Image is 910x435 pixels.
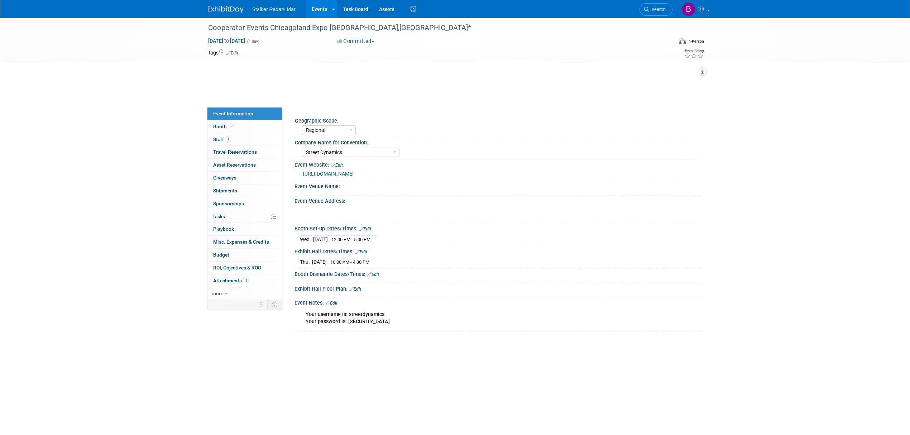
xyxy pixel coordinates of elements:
span: Booth [213,124,235,129]
a: Giveaways [207,172,282,184]
a: Misc. Expenses & Credits [207,236,282,248]
span: 1 [244,278,249,283]
div: Geographic Scope: [295,115,699,124]
a: Playbook [207,223,282,235]
div: In-Person [687,39,704,44]
span: (1 day) [246,39,259,44]
a: Attachments1 [207,274,282,287]
span: more [212,291,223,296]
img: Format-Inperson.png [679,38,686,44]
div: Exhibit Hall Dates/Times: [294,246,702,255]
td: Thu. [300,258,312,266]
span: [DATE] [DATE] [208,38,245,44]
a: Staff1 [207,133,282,146]
span: Attachments [213,278,249,283]
img: ExhibitDay [208,6,244,13]
a: [URL][DOMAIN_NAME] [303,171,354,177]
td: Toggle Event Tabs [268,300,282,309]
a: Travel Reservations [207,146,282,158]
a: Sponsorships [207,197,282,210]
a: Edit [367,272,379,277]
span: Tasks [212,214,225,219]
span: Travel Reservations [213,149,257,155]
span: Playbook [213,226,234,232]
span: Misc. Expenses & Credits [213,239,269,245]
span: ROI, Objectives & ROO [213,265,261,271]
a: Event Information [207,107,282,120]
button: Committed [335,38,377,45]
td: [DATE] [313,236,328,243]
i: Booth reservation complete [230,124,234,128]
span: Giveaways [213,175,236,181]
span: Event Information [213,111,253,116]
div: Event Venue Name: [294,181,702,190]
a: more [207,287,282,300]
a: ROI, Objectives & ROO [207,262,282,274]
div: Event Notes: [294,297,702,307]
img: Brooke Journet [682,3,695,16]
a: Booth [207,120,282,133]
a: Budget [207,249,282,261]
span: to [223,38,230,44]
a: Edit [355,249,367,254]
a: Edit [349,287,361,292]
div: Exhibit Hall Floor Plan: [294,283,702,293]
a: Search [640,3,672,16]
span: Shipments [213,188,237,193]
a: Edit [331,163,343,168]
a: Tasks [207,210,282,223]
div: Event Format [630,37,704,48]
b: Your password is: [SECURITY_DATA] [306,319,390,325]
span: Staff [213,137,231,142]
div: Company Name for Convention: [295,137,699,146]
span: Search [649,7,666,12]
a: Edit [226,51,238,56]
td: Personalize Event Tab Strip [255,300,268,309]
div: Event Rating [684,49,704,53]
span: Stalker Radar/Lidar [252,6,296,12]
td: [DATE] [312,258,327,266]
a: Edit [326,301,337,306]
span: Sponsorships [213,201,244,206]
div: Booth Dismantle Dates/Times: [294,269,702,278]
div: Event Venue Address: [294,196,702,205]
a: Edit [359,226,371,231]
span: Asset Reservations [213,162,256,168]
td: Wed. [300,236,313,243]
span: 12:00 PM - 5:00 PM [331,237,370,242]
td: Tags [208,49,238,56]
a: Asset Reservations [207,159,282,171]
b: Your username is: streetdynamics [306,311,384,317]
span: 1 [226,137,231,142]
span: 10:00 AM - 4:30 PM [330,259,369,265]
div: Cooperator Events Chicagoland Expo [GEOGRAPHIC_DATA],[GEOGRAPHIC_DATA]* [206,21,662,34]
div: Booth Set-up Dates/Times: [294,223,702,233]
span: Budget [213,252,229,258]
div: Event Website: [294,159,702,169]
a: Shipments [207,185,282,197]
